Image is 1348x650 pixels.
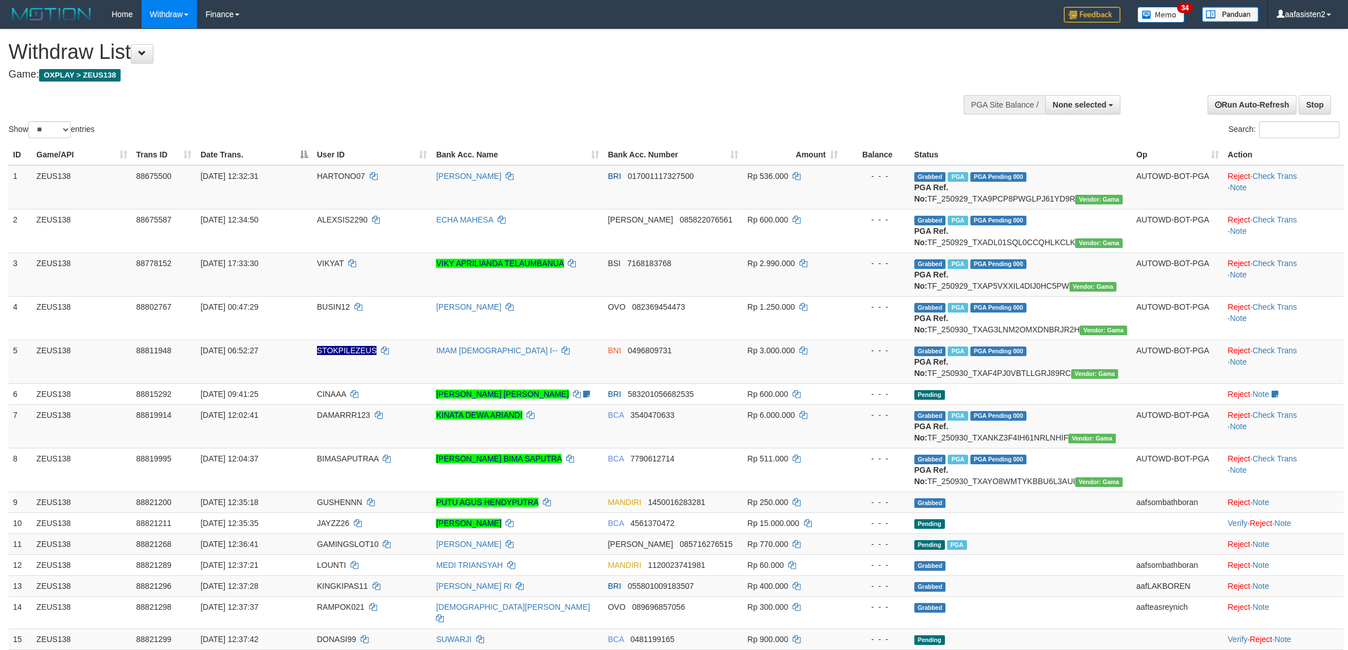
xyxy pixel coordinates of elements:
span: 88821200 [136,498,172,507]
span: Rp 770.000 [747,540,788,549]
span: 88821289 [136,561,172,570]
a: Reject [1249,635,1272,644]
a: Note [1252,602,1269,611]
span: Copy 085822076561 to clipboard [680,215,733,224]
td: 1 [8,165,32,209]
a: Note [1230,314,1247,323]
div: - - - [847,497,905,508]
a: [DEMOGRAPHIC_DATA][PERSON_NAME] [436,602,590,611]
td: ZEUS138 [32,340,131,383]
a: Reject [1228,454,1251,463]
a: Note [1274,635,1291,644]
td: · [1223,533,1343,554]
td: TF_250930_TXANKZ3F4IH61NRLNHIF [910,404,1132,448]
a: Note [1230,422,1247,431]
th: Balance [842,144,909,165]
th: User ID: activate to sort column ascending [313,144,432,165]
h1: Withdraw List [8,41,887,63]
span: BCA [608,635,624,644]
a: [PERSON_NAME] BIMA SAPUTRA [436,454,562,463]
td: aafteasreynich [1132,596,1223,628]
span: [DATE] 12:35:18 [200,498,258,507]
div: - - - [847,559,905,571]
div: - - - [847,601,905,613]
span: Nama rekening ada tanda titik/strip, harap diedit [317,346,377,355]
a: Reject [1228,602,1251,611]
td: ZEUS138 [32,296,131,340]
span: Pending [914,519,945,529]
td: aafsombathboran [1132,554,1223,575]
th: Action [1223,144,1343,165]
span: Rp 600.000 [747,390,788,399]
span: Marked by aafchomsokheang [948,259,968,269]
span: [DATE] 12:35:35 [200,519,258,528]
td: · · [1223,512,1343,533]
td: 13 [8,575,32,596]
span: Copy 0496809731 to clipboard [628,346,672,355]
div: - - - [847,388,905,400]
span: 88675500 [136,172,172,181]
span: Rp 2.990.000 [747,259,795,268]
a: Verify [1228,519,1248,528]
span: BRI [608,390,621,399]
td: 9 [8,491,32,512]
span: Grabbed [914,411,946,421]
span: Vendor URL: https://trx31.1velocity.biz [1075,477,1123,487]
span: Rp 3.000.000 [747,346,795,355]
span: BSI [608,259,621,268]
span: GAMINGSLOT10 [317,540,379,549]
span: Grabbed [914,216,946,225]
td: · [1223,596,1343,628]
span: Copy 1450016283281 to clipboard [648,498,705,507]
span: BNI [608,346,621,355]
span: KINGKIPAS11 [317,581,368,591]
td: 10 [8,512,32,533]
td: aafsombathboran [1132,491,1223,512]
span: 88821211 [136,519,172,528]
a: SUWARJI [436,635,471,644]
span: Rp 15.000.000 [747,519,799,528]
span: 88821296 [136,581,172,591]
a: Reject [1228,561,1251,570]
span: [DATE] 12:34:50 [200,215,258,224]
td: AUTOWD-BOT-PGA [1132,340,1223,383]
th: ID [8,144,32,165]
td: ZEUS138 [32,628,131,649]
span: PGA Pending [970,216,1027,225]
span: 34 [1177,3,1192,13]
a: Reject [1228,215,1251,224]
span: HARTONO07 [317,172,365,181]
a: ECHA MAHESA [436,215,493,224]
th: Date Trans.: activate to sort column descending [196,144,313,165]
span: [DATE] 12:32:31 [200,172,258,181]
a: Note [1252,498,1269,507]
span: DAMARRR123 [317,410,370,420]
span: Grabbed [914,455,946,464]
label: Show entries [8,121,95,138]
a: Reject [1228,581,1251,591]
span: LOUNTI [317,561,346,570]
span: [DATE] 12:37:42 [200,635,258,644]
span: 88821299 [136,635,172,644]
span: DONASI99 [317,635,356,644]
span: [PERSON_NAME] [608,540,673,549]
th: Trans ID: activate to sort column ascending [132,144,196,165]
a: Note [1252,561,1269,570]
div: - - - [847,518,905,529]
span: VIKYAT [317,259,344,268]
b: PGA Ref. No: [914,183,948,203]
span: PGA Pending [970,411,1027,421]
td: ZEUS138 [32,383,131,404]
span: MANDIRI [608,498,641,507]
span: BUSIN12 [317,302,350,311]
a: Note [1252,390,1269,399]
b: PGA Ref. No: [914,357,948,378]
span: Vendor URL: https://trx31.1velocity.biz [1080,326,1127,335]
a: Reject [1228,498,1251,507]
div: - - - [847,580,905,592]
span: Rp 536.000 [747,172,788,181]
div: - - - [847,258,905,269]
span: Vendor URL: https://trx31.1velocity.biz [1068,434,1116,443]
td: AUTOWD-BOT-PGA [1132,165,1223,209]
span: [DATE] 06:52:27 [200,346,258,355]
